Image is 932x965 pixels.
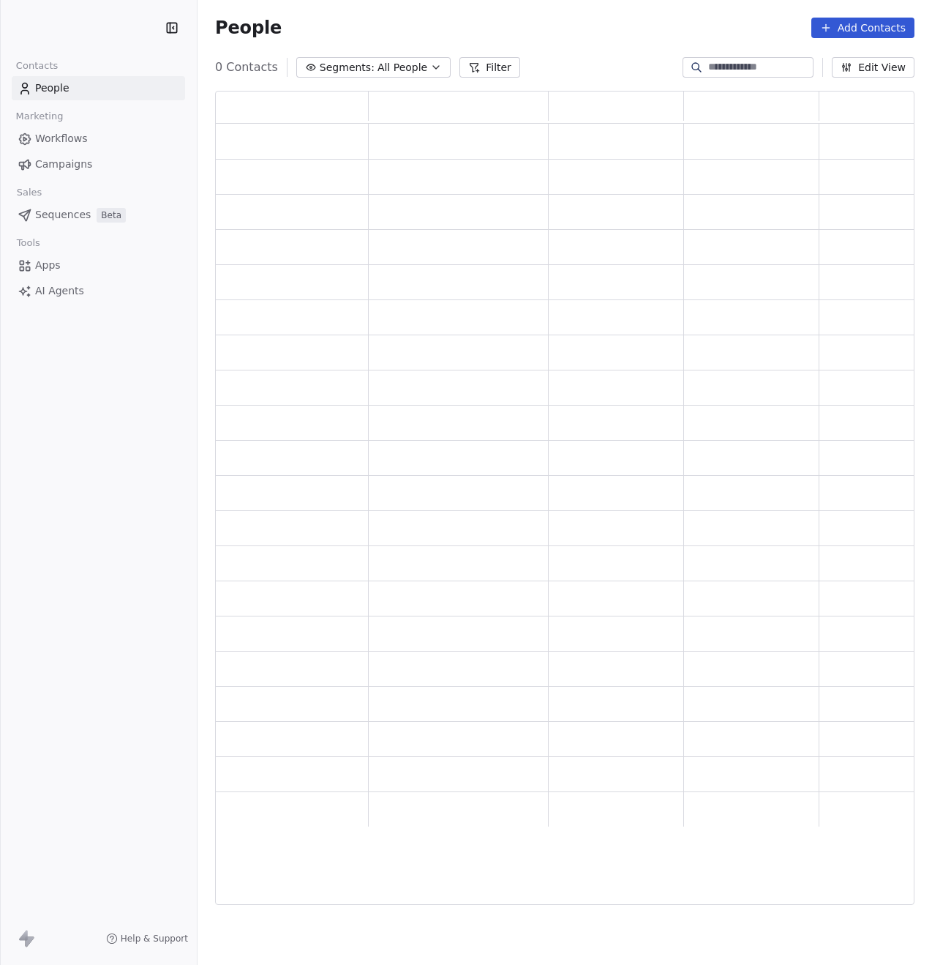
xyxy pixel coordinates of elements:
span: Apps [35,258,61,273]
span: Help & Support [121,933,188,944]
span: Beta [97,208,126,223]
span: Tools [10,232,46,254]
span: People [35,81,69,96]
span: Campaigns [35,157,92,172]
button: Filter [459,57,520,78]
a: Help & Support [106,933,188,944]
span: Contacts [10,55,64,77]
span: Sales [10,182,48,204]
a: SequencesBeta [12,203,185,227]
span: Marketing [10,105,69,127]
button: Add Contacts [811,18,914,38]
a: AI Agents [12,279,185,303]
button: Edit View [832,57,914,78]
a: People [12,76,185,100]
span: Sequences [35,207,91,223]
span: People [215,17,282,39]
span: Workflows [35,131,88,146]
span: Segments: [320,60,375,75]
a: Workflows [12,127,185,151]
a: Apps [12,253,185,277]
span: AI Agents [35,283,84,299]
span: 0 Contacts [215,59,278,76]
span: All People [377,60,427,75]
a: Campaigns [12,152,185,176]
